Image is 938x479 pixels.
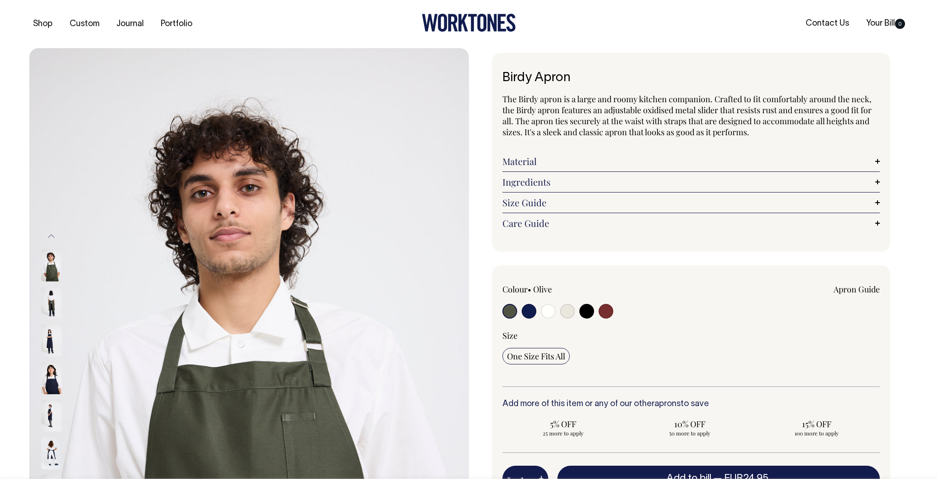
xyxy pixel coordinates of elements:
span: • [528,284,531,295]
img: olive [41,287,62,319]
img: dark-navy [41,400,62,432]
a: Custom [66,17,103,32]
h6: Add more of this item or any of our other to save [502,400,880,409]
a: Contact Us [802,16,853,31]
a: Your Bill0 [862,16,909,31]
span: 0 [895,19,905,29]
span: One Size Fits All [507,351,565,362]
div: Colour [502,284,654,295]
span: 5% OFF [507,418,619,429]
span: 50 more to apply [634,429,746,437]
a: Portfolio [157,17,196,32]
h1: Birdy Apron [502,71,880,85]
a: Care Guide [502,218,880,229]
div: Size [502,330,880,341]
img: olive [41,249,62,281]
span: 100 more to apply [760,429,873,437]
label: Olive [533,284,552,295]
a: Apron Guide [834,284,880,295]
span: 25 more to apply [507,429,619,437]
input: One Size Fits All [502,348,570,364]
span: 15% OFF [760,418,873,429]
input: 15% OFF 100 more to apply [756,416,877,440]
img: dark-navy [41,437,62,469]
a: Material [502,156,880,167]
a: Size Guide [502,197,880,208]
input: 5% OFF 25 more to apply [502,416,624,440]
a: Shop [29,17,56,32]
img: dark-navy [41,362,62,394]
input: 10% OFF 50 more to apply [629,416,751,440]
span: The Birdy apron is a large and roomy kitchen companion. Crafted to fit comfortably around the nec... [502,94,872,138]
a: Ingredients [502,176,880,187]
a: aprons [654,400,681,408]
button: Previous [44,226,58,247]
span: 10% OFF [634,418,746,429]
img: dark-navy [41,325,62,357]
a: Journal [113,17,147,32]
